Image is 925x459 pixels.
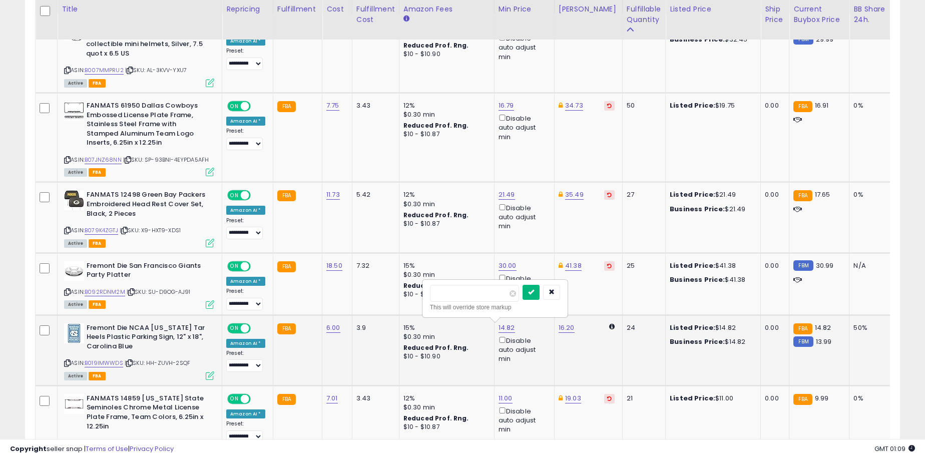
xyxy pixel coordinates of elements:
[559,4,618,15] div: [PERSON_NAME]
[670,275,725,284] b: Business Price:
[403,200,487,209] div: $0.30 min
[277,323,296,334] small: FBA
[64,168,87,177] span: All listings currently available for purchase on Amazon
[765,101,781,110] div: 0.00
[120,226,181,234] span: | SKU: X9-HXT9-XDS1
[670,4,756,15] div: Listed Price
[10,444,47,453] strong: Copyright
[765,323,781,332] div: 0.00
[499,190,515,200] a: 21.49
[403,4,490,15] div: Amazon Fees
[64,190,84,210] img: 51nARR0vPTL._SL40_.jpg
[403,211,469,219] b: Reduced Prof. Rng.
[403,130,487,139] div: $10 - $10.87
[403,15,409,24] small: Amazon Fees.
[403,110,487,119] div: $0.30 min
[356,190,391,199] div: 5.42
[277,190,296,201] small: FBA
[670,394,753,403] div: $11.00
[403,290,487,299] div: $10 - $10.90
[499,4,550,15] div: Min Price
[403,414,469,422] b: Reduced Prof. Rng.
[249,262,265,270] span: OFF
[403,261,487,270] div: 15%
[226,409,265,418] div: Amazon AI *
[403,423,487,431] div: $10 - $10.87
[816,261,834,270] span: 30.99
[62,4,218,15] div: Title
[815,190,830,199] span: 17.65
[64,21,214,86] div: ASIN:
[249,102,265,111] span: OFF
[226,48,265,70] div: Preset:
[89,79,106,88] span: FBA
[403,332,487,341] div: $0.30 min
[64,261,214,308] div: ASIN:
[64,261,84,281] img: 41xHLQLpBIL._SL40_.jpg
[815,323,831,332] span: 14.82
[226,277,265,286] div: Amazon AI *
[64,394,84,414] img: 31OrV8GSOOL._SL40_.jpg
[356,261,391,270] div: 7.32
[127,288,190,296] span: | SKU: SU-D9OG-AJ91
[85,156,122,164] a: B07JNZ68NN
[670,35,753,44] div: $32.45
[403,121,469,130] b: Reduced Prof. Rng.
[226,350,265,372] div: Preset:
[226,37,265,46] div: Amazon AI *
[226,339,265,348] div: Amazon AI *
[627,261,658,270] div: 25
[627,394,658,403] div: 21
[326,190,340,200] a: 11.73
[228,394,241,403] span: ON
[403,190,487,199] div: 12%
[403,220,487,228] div: $10 - $10.87
[793,190,812,201] small: FBA
[853,261,886,270] div: N/A
[64,300,87,309] span: All listings currently available for purchase on Amazon
[64,323,214,379] div: ASIN:
[559,323,575,333] a: 16.20
[277,4,318,15] div: Fulfillment
[670,275,753,284] div: $41.38
[226,206,265,215] div: Amazon AI *
[356,394,391,403] div: 3.43
[853,323,886,332] div: 50%
[565,101,583,111] a: 34.73
[64,239,87,248] span: All listings currently available for purchase on Amazon
[89,168,106,177] span: FBA
[499,202,547,231] div: Disable auto adjust min
[64,372,87,380] span: All listings currently available for purchase on Amazon
[64,101,214,175] div: ASIN:
[499,101,514,111] a: 16.79
[87,394,208,433] b: FANMATS 14859 [US_STATE] State Seminoles Chrome Metal License Plate Frame, Team Colors, 6.25in x ...
[64,101,84,121] img: 41zYKiJnyrL._SL40_.jpg
[277,261,296,272] small: FBA
[765,261,781,270] div: 0.00
[670,261,715,270] b: Listed Price:
[403,403,487,412] div: $0.30 min
[64,323,84,343] img: 51HETyit3xL._SL40_.jpg
[249,191,265,200] span: OFF
[10,444,174,454] div: seller snap | |
[403,41,469,50] b: Reduced Prof. Rng.
[816,337,832,346] span: 13.99
[670,190,753,199] div: $21.49
[356,101,391,110] div: 3.43
[403,281,469,290] b: Reduced Prof. Rng.
[87,101,208,150] b: FANMATS 61950 Dallas Cowboys Embossed License Plate Frame, Stainless Steel Frame with Stamped Alu...
[226,117,265,126] div: Amazon AI *
[670,337,725,346] b: Business Price:
[86,21,208,61] b: [PERSON_NAME] men unisex adult women Speed sports related collectible mini helmets, Silver, 7.5 q...
[326,261,342,271] a: 18.50
[403,323,487,332] div: 15%
[670,190,715,199] b: Listed Price:
[793,394,812,405] small: FBA
[793,101,812,112] small: FBA
[565,190,584,200] a: 35.49
[670,323,753,332] div: $14.82
[670,393,715,403] b: Listed Price:
[86,444,128,453] a: Terms of Use
[85,66,124,75] a: B007MMPRU2
[403,343,469,352] b: Reduced Prof. Rng.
